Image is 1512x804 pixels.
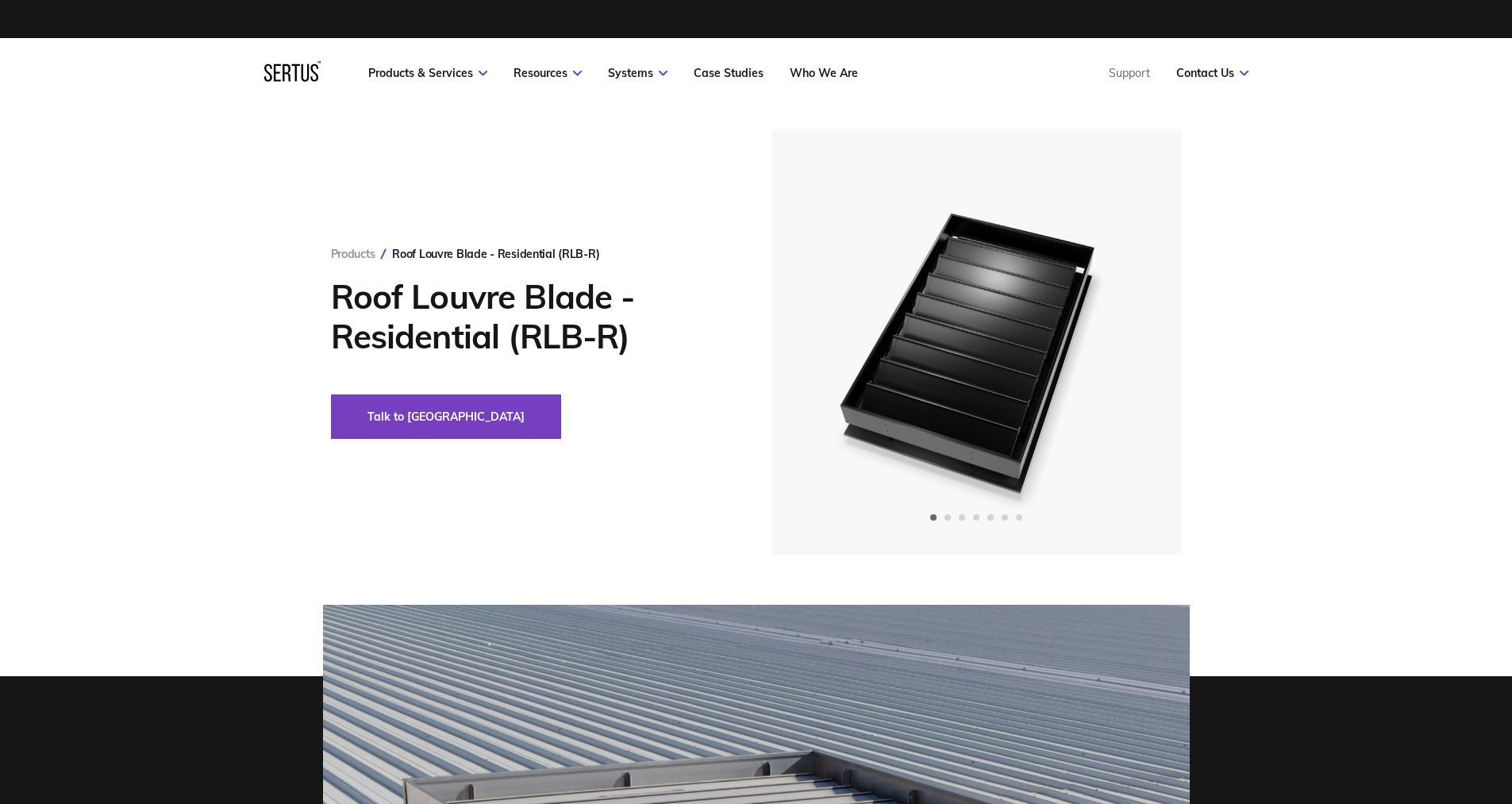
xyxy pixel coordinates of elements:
a: Products & Services [368,66,487,80]
h1: Roof Louvre Blade - Residential (RLB-R) [331,277,724,356]
span: Go to slide 7 [1016,514,1022,521]
a: Case Studies [694,66,764,80]
span: Go to slide 2 [945,514,951,521]
span: Go to slide 3 [959,514,965,521]
span: Go to slide 6 [1002,514,1008,521]
a: Support [1109,66,1150,80]
span: Go to slide 4 [973,514,979,521]
a: Products [331,247,375,261]
a: Who We Are [790,66,858,80]
a: Contact Us [1176,66,1248,80]
a: Resources [514,66,582,80]
span: Go to slide 5 [987,514,994,521]
button: Talk to [GEOGRAPHIC_DATA] [331,394,561,439]
a: Systems [608,66,668,80]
